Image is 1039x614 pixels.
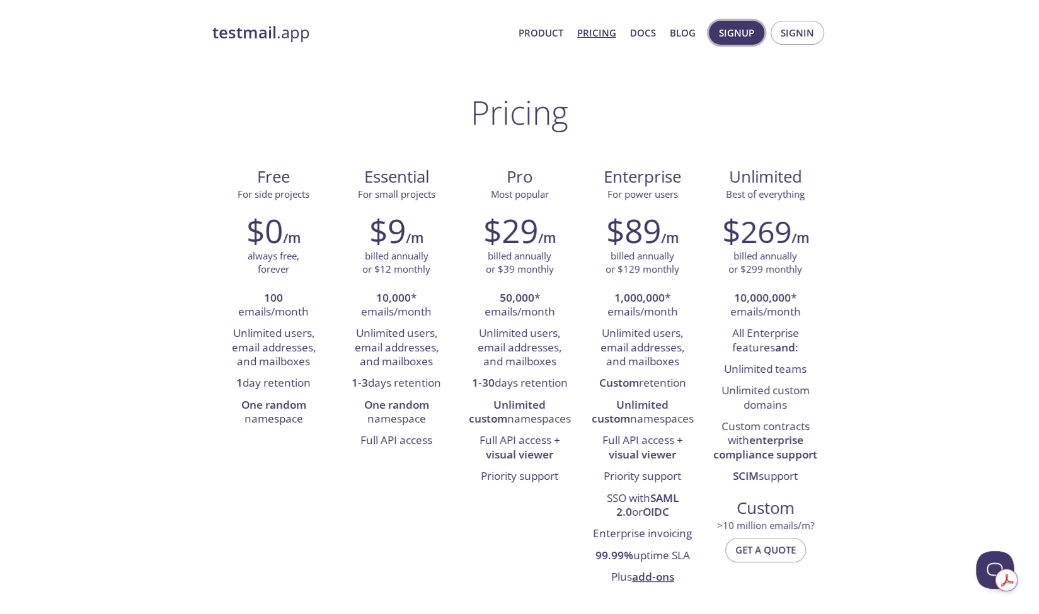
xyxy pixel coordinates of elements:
[606,249,679,276] p: billed annually or $129 monthly
[212,21,277,43] strong: testmail
[491,188,549,200] span: Most popular
[590,323,694,373] li: Unlimited users, email addresses, and mailboxes
[222,323,326,373] li: Unlimited users, email addresses, and mailboxes
[670,25,696,41] a: Blog
[500,290,534,305] strong: 50,000
[468,430,571,466] li: Full API access +
[406,227,423,249] h6: /m
[362,249,430,276] p: billed annually or $12 monthly
[976,551,1014,589] iframe: Help Scout Beacon - Open
[468,323,571,373] li: Unlimited users, email addresses, and mailboxes
[775,340,795,355] strong: and
[609,447,676,462] strong: visual viewer
[519,25,563,41] a: Product
[713,466,817,487] li: support
[713,288,817,324] li: * emails/month
[591,166,694,188] span: Enterprise
[607,188,678,200] span: For power users
[592,397,669,426] strong: Unlimited custom
[590,288,694,324] li: * emails/month
[614,290,665,305] strong: 1,000,000
[241,397,306,412] strong: One random
[486,249,554,276] p: billed annually or $39 monthly
[632,569,674,584] a: add-ons
[590,395,694,431] li: namespaces
[222,166,325,188] span: Free
[734,290,791,305] strong: 10,000,000
[212,22,508,43] a: testmail.app
[590,466,694,487] li: Priority support
[728,249,802,276] p: billed annually or $299 monthly
[616,491,679,519] strong: SAML 2.0
[248,249,299,276] p: always free, forever
[709,21,764,45] button: Signup
[725,538,806,562] button: Get a quote
[713,433,817,461] strong: enterprise compliance support
[713,323,817,359] li: All Enterprise features :
[590,567,694,588] li: Plus
[606,212,661,249] h2: $89
[740,211,791,252] span: 269
[722,212,791,249] h2: $
[471,93,568,131] h1: Pricing
[590,430,694,466] li: Full API access +
[590,488,694,524] li: SSO with or
[236,375,243,390] strong: 1
[733,469,759,483] strong: SCIM
[486,447,553,462] strong: visual viewer
[369,212,406,249] h2: $9
[352,375,368,390] strong: 1-3
[599,375,639,390] strong: Custom
[345,373,449,394] li: days retention
[590,373,694,394] li: retention
[713,380,817,416] li: Unlimited custom domains
[222,395,326,431] li: namespace
[781,25,814,41] span: Signin
[246,212,283,249] h2: $0
[468,166,571,188] span: Pro
[713,359,817,380] li: Unlimited teams
[735,542,796,558] span: Get a quote
[472,375,495,390] strong: 1-30
[483,212,538,249] h2: $29
[283,227,301,249] h6: /m
[222,288,326,324] li: emails/month
[643,504,669,519] strong: OIDC
[771,21,824,45] button: Signin
[726,188,805,200] span: Best of everything
[345,323,449,373] li: Unlimited users, email addresses, and mailboxes
[577,25,616,41] a: Pricing
[630,25,656,41] a: Docs
[590,545,694,567] li: uptime SLA
[595,548,633,562] strong: 99.99%
[376,290,411,305] strong: 10,000
[264,290,283,305] strong: 100
[729,166,802,188] span: Unlimited
[345,288,449,324] li: * emails/month
[468,373,571,394] li: days retention
[468,395,571,431] li: namespaces
[468,288,571,324] li: * emails/month
[717,519,814,532] span: > 10 million emails/m?
[358,188,435,200] span: For small projects
[791,227,809,249] h6: /m
[714,497,817,519] span: Custom
[238,188,309,200] span: For side projects
[345,166,448,188] span: Essential
[469,397,546,426] strong: Unlimited custom
[713,416,817,466] li: Custom contracts with
[719,25,754,41] span: Signup
[468,466,571,487] li: Priority support
[364,397,429,412] strong: One random
[345,430,449,452] li: Full API access
[222,373,326,394] li: day retention
[538,227,556,249] h6: /m
[345,395,449,431] li: namespace
[590,523,694,545] li: Enterprise invoicing
[661,227,679,249] h6: /m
